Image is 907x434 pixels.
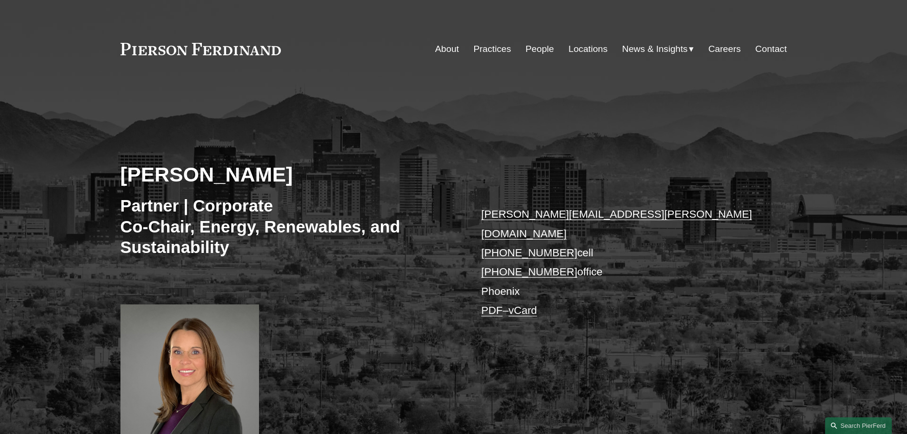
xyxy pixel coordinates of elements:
a: People [526,40,554,58]
a: Locations [568,40,608,58]
a: About [435,40,459,58]
a: [PHONE_NUMBER] [481,266,578,278]
a: [PHONE_NUMBER] [481,247,578,259]
h3: Partner | Corporate Co-Chair, Energy, Renewables, and Sustainability [120,195,454,258]
a: folder dropdown [622,40,694,58]
a: Contact [755,40,787,58]
a: PDF [481,304,503,316]
a: Practices [473,40,511,58]
a: Search this site [825,417,892,434]
a: [PERSON_NAME][EMAIL_ADDRESS][PERSON_NAME][DOMAIN_NAME] [481,208,752,239]
a: vCard [508,304,537,316]
span: News & Insights [622,41,688,58]
h2: [PERSON_NAME] [120,162,454,187]
p: cell office Phoenix – [481,205,759,320]
a: Careers [708,40,741,58]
